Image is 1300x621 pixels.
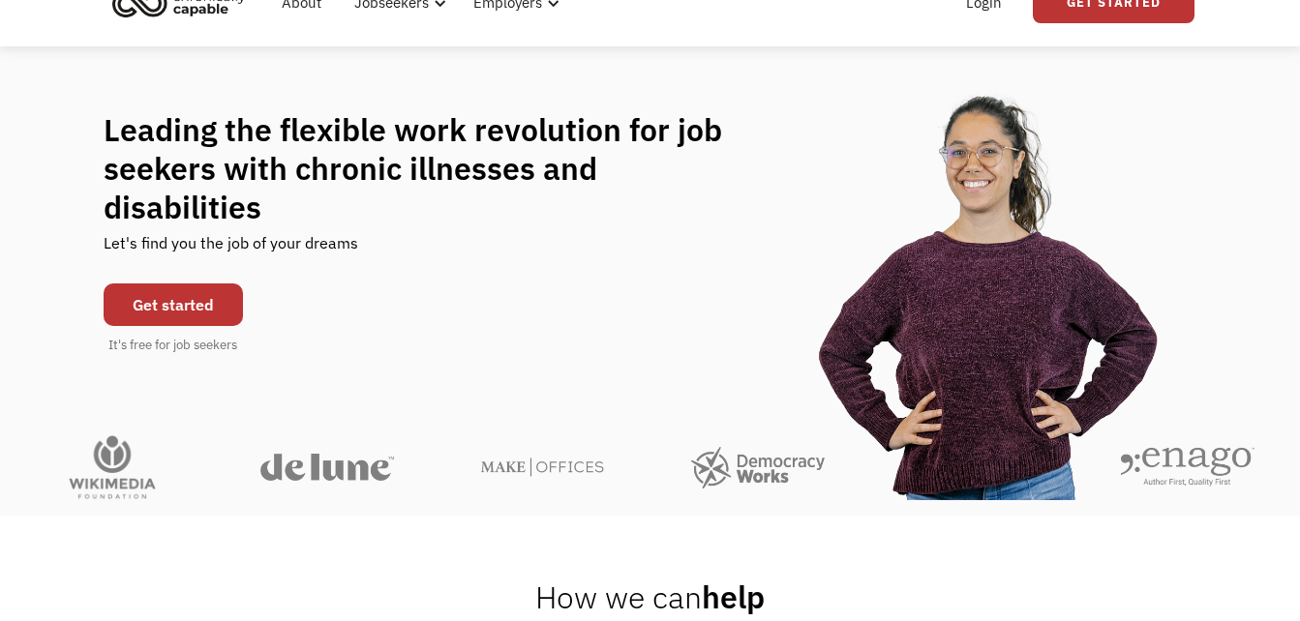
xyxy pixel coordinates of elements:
h1: Leading the flexible work revolution for job seekers with chronic illnesses and disabilities [104,110,760,226]
h2: help [535,577,765,616]
div: Let's find you the job of your dreams [104,226,358,274]
span: How we can [535,577,702,617]
a: Get started [104,283,243,326]
div: It's free for job seekers [108,336,237,355]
